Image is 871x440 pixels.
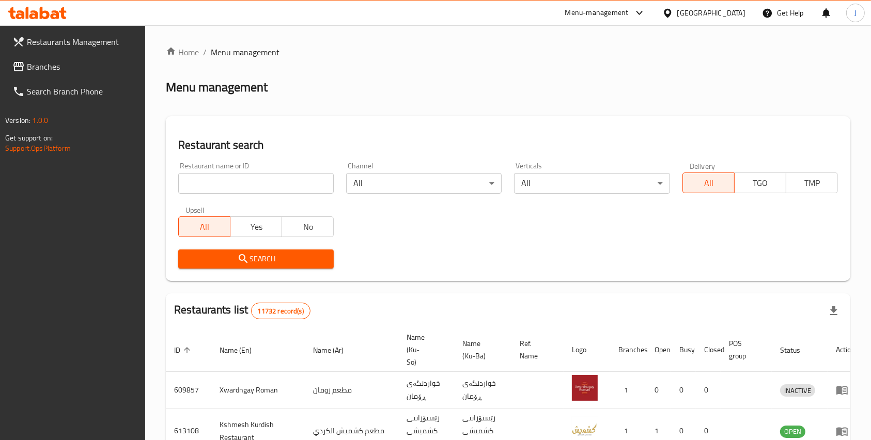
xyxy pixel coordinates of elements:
button: Search [178,249,334,269]
button: All [682,172,735,193]
div: Menu [836,425,855,437]
span: Get support on: [5,131,53,145]
td: 1 [610,372,646,408]
span: Name (Ku-Ba) [462,337,499,362]
input: Search for restaurant name or ID.. [178,173,334,194]
th: Logo [564,328,610,372]
button: All [178,216,230,237]
span: TMP [790,176,834,191]
td: خواردنگەی ڕۆمان [454,372,511,408]
span: Menu management [211,46,279,58]
span: All [687,176,730,191]
h2: Restaurant search [178,137,838,153]
span: Restaurants Management [27,36,137,48]
button: TGO [734,172,786,193]
a: Support.OpsPlatform [5,142,71,155]
span: Status [780,344,814,356]
label: Delivery [690,162,716,169]
span: TGO [739,176,782,191]
nav: breadcrumb [166,46,850,58]
div: [GEOGRAPHIC_DATA] [677,7,745,19]
div: Total records count [251,303,310,319]
span: Name (Ku-So) [407,331,442,368]
span: 1.0.0 [32,114,48,127]
button: No [282,216,334,237]
span: Yes [235,219,278,234]
th: Branches [610,328,646,372]
span: INACTIVE [780,385,815,397]
div: INACTIVE [780,384,815,397]
h2: Menu management [166,79,268,96]
button: TMP [786,172,838,193]
span: No [286,219,330,234]
a: Search Branch Phone [4,79,146,104]
th: Open [646,328,671,372]
th: Busy [671,328,696,372]
span: OPEN [780,426,805,437]
span: 11732 record(s) [252,306,310,316]
span: Name (En) [220,344,265,356]
div: Export file [821,298,846,323]
th: Closed [696,328,721,372]
td: مطعم رومان [305,372,398,408]
span: Search [186,253,325,265]
td: 609857 [166,372,211,408]
span: Branches [27,60,137,73]
div: Menu-management [565,7,629,19]
span: Ref. Name [520,337,551,362]
span: POS group [729,337,759,362]
div: All [346,173,502,194]
span: All [183,219,226,234]
th: Action [828,328,863,372]
a: Branches [4,54,146,79]
button: Yes [230,216,282,237]
span: ID [174,344,194,356]
span: J [854,7,857,19]
td: 0 [696,372,721,408]
h2: Restaurants list [174,302,310,319]
div: Menu [836,384,855,396]
td: 0 [671,372,696,408]
span: Search Branch Phone [27,85,137,98]
label: Upsell [185,206,205,213]
a: Restaurants Management [4,29,146,54]
td: 0 [646,372,671,408]
span: Version: [5,114,30,127]
a: Home [166,46,199,58]
span: Name (Ar) [313,344,357,356]
li: / [203,46,207,58]
td: Xwardngay Roman [211,372,305,408]
td: خواردنگەی ڕۆمان [398,372,454,408]
img: Xwardngay Roman [572,375,598,401]
div: All [514,173,670,194]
